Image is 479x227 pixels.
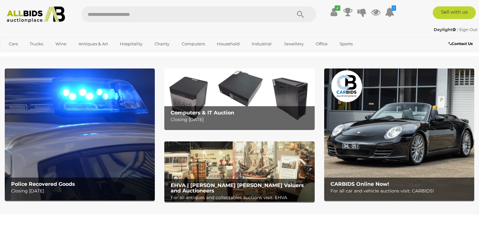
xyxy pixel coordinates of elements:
[164,68,314,129] img: Computers & IT Auction
[449,41,473,46] b: Contact Us
[248,39,276,49] a: Industrial
[171,182,304,194] b: EHVA | [PERSON_NAME] [PERSON_NAME] Valuers and Auctioneers
[457,27,458,32] span: |
[11,187,152,195] p: Closing [DATE]
[331,181,389,187] b: CARBIDS Online Now!
[459,27,477,32] a: Sign Out
[449,40,474,47] a: Contact Us
[164,141,314,202] img: EHVA | Evans Hastings Valuers and Auctioneers
[329,6,339,18] a: ✔
[171,194,311,202] p: For all antiques and collectables auctions visit: EHVA
[331,187,471,195] p: For all car and vehicle auctions visit: CARBIDS!
[5,49,58,60] a: [GEOGRAPHIC_DATA]
[51,39,71,49] a: Wine
[26,39,47,49] a: Trucks
[150,39,173,49] a: Charity
[335,5,340,11] i: ✔
[3,6,68,23] img: Allbids.com.au
[164,68,314,129] a: Computers & IT Auction Computers & IT Auction Closing [DATE]
[324,68,474,200] img: CARBIDS Online Now!
[178,39,209,49] a: Computers
[385,6,394,18] a: 1
[434,27,457,32] a: Deylight
[164,141,314,202] a: EHVA | Evans Hastings Valuers and Auctioneers EHVA | [PERSON_NAME] [PERSON_NAME] Valuers and Auct...
[5,68,155,200] img: Police Recovered Goods
[312,39,332,49] a: Office
[171,110,234,116] b: Computers & IT Auction
[74,39,112,49] a: Antiques & Art
[336,39,357,49] a: Sports
[171,116,311,124] p: Closing [DATE]
[5,68,155,200] a: Police Recovered Goods Police Recovered Goods Closing [DATE]
[213,39,244,49] a: Household
[11,181,75,187] b: Police Recovered Goods
[116,39,147,49] a: Hospitality
[5,39,22,49] a: Cars
[434,27,456,32] strong: Deylight
[433,6,476,19] a: Sell with us
[392,5,396,11] i: 1
[324,68,474,200] a: CARBIDS Online Now! CARBIDS Online Now! For all car and vehicle auctions visit: CARBIDS!
[280,39,308,49] a: Jewellery
[285,6,316,22] button: Search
